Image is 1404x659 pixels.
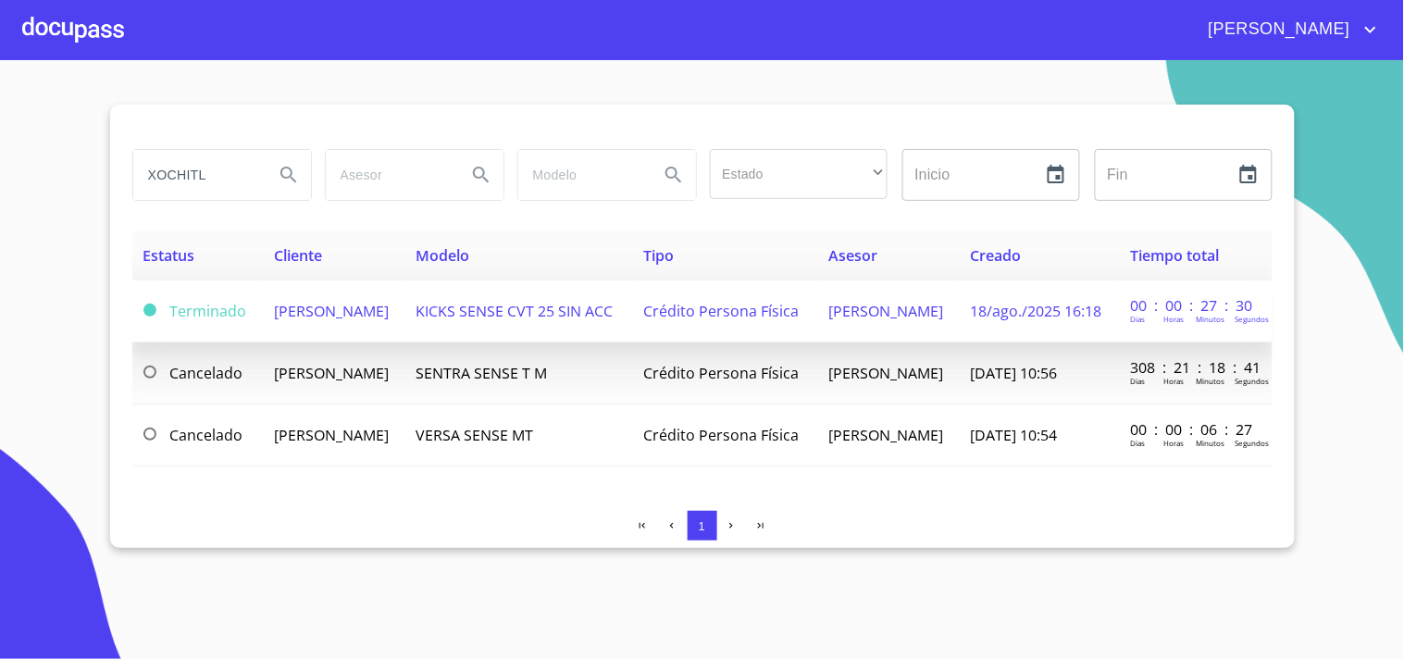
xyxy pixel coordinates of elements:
[518,150,644,200] input: search
[274,301,389,321] span: [PERSON_NAME]
[1235,438,1269,448] p: Segundos
[1163,376,1184,386] p: Horas
[644,425,800,445] span: Crédito Persona Física
[416,301,614,321] span: KICKS SENSE CVT 25 SIN ACC
[1130,419,1255,440] p: 00 : 00 : 06 : 27
[143,366,156,379] span: Cancelado
[644,245,675,266] span: Tipo
[1196,376,1224,386] p: Minutos
[644,363,800,383] span: Crédito Persona Física
[699,519,705,533] span: 1
[267,153,311,197] button: Search
[971,363,1058,383] span: [DATE] 10:56
[828,301,943,321] span: [PERSON_NAME]
[828,363,943,383] span: [PERSON_NAME]
[652,153,696,197] button: Search
[1235,376,1269,386] p: Segundos
[274,363,389,383] span: [PERSON_NAME]
[274,425,389,445] span: [PERSON_NAME]
[170,425,243,445] span: Cancelado
[1130,376,1145,386] p: Dias
[688,511,717,541] button: 1
[828,425,943,445] span: [PERSON_NAME]
[1196,314,1224,324] p: Minutos
[416,425,534,445] span: VERSA SENSE MT
[644,301,800,321] span: Crédito Persona Física
[1130,314,1145,324] p: Dias
[1196,438,1224,448] p: Minutos
[1130,295,1255,316] p: 00 : 00 : 27 : 30
[416,363,548,383] span: SENTRA SENSE T M
[170,363,243,383] span: Cancelado
[143,245,195,266] span: Estatus
[1195,15,1360,44] span: [PERSON_NAME]
[143,304,156,317] span: Terminado
[459,153,503,197] button: Search
[274,245,322,266] span: Cliente
[143,428,156,441] span: Cancelado
[710,149,888,199] div: ​
[416,245,470,266] span: Modelo
[1130,357,1255,378] p: 308 : 21 : 18 : 41
[971,245,1022,266] span: Creado
[170,301,247,321] span: Terminado
[326,150,452,200] input: search
[1130,438,1145,448] p: Dias
[1163,438,1184,448] p: Horas
[971,425,1058,445] span: [DATE] 10:54
[1130,245,1219,266] span: Tiempo total
[133,150,259,200] input: search
[828,245,877,266] span: Asesor
[1195,15,1382,44] button: account of current user
[971,301,1102,321] span: 18/ago./2025 16:18
[1235,314,1269,324] p: Segundos
[1163,314,1184,324] p: Horas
